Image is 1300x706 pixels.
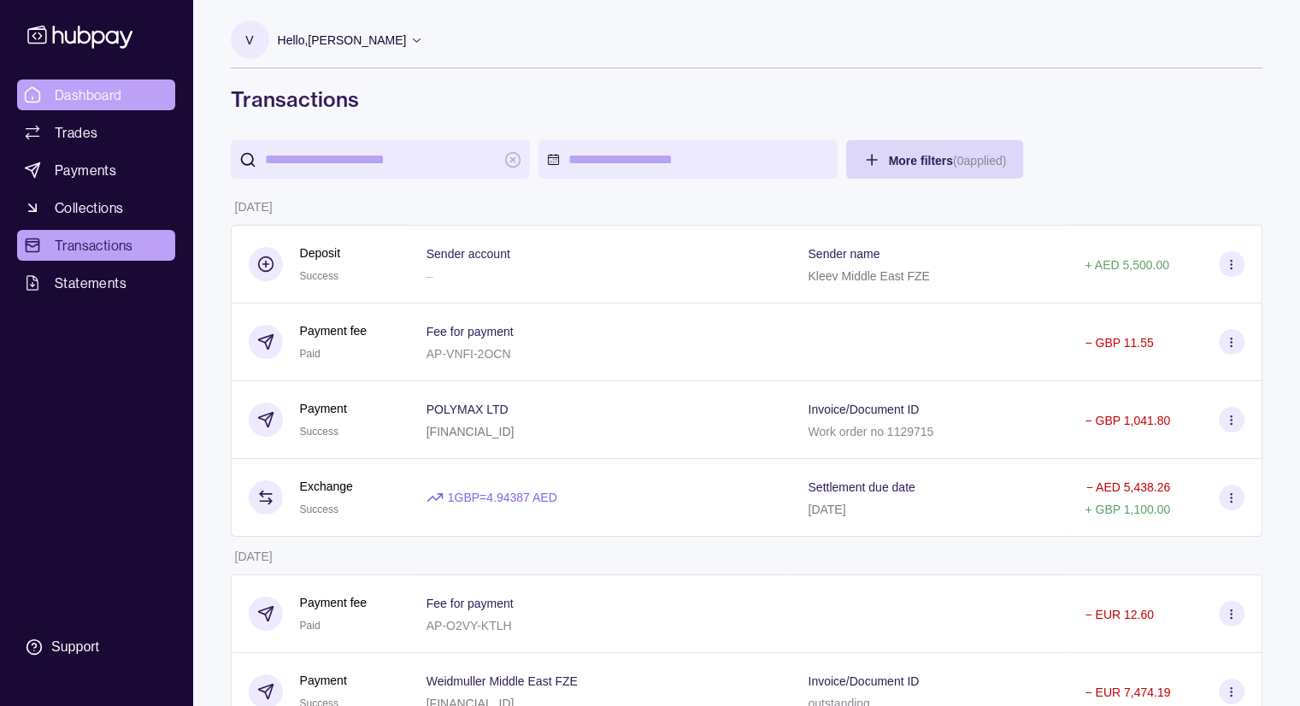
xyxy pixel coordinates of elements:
[426,619,512,632] p: AP-O2VY-KTLH
[300,503,338,515] span: Success
[426,674,578,688] p: Weidmuller Middle East FZE
[300,348,321,360] span: Paid
[231,85,1262,113] h1: Transactions
[300,671,347,690] p: Payment
[1085,503,1170,516] p: + GBP 1,100.00
[51,638,99,656] div: Support
[808,480,915,494] p: Settlement due date
[426,325,514,338] p: Fee for payment
[17,117,175,148] a: Trades
[953,154,1006,168] p: ( 0 applied)
[448,488,557,507] p: 1 GBP = 4.94387 AED
[300,620,321,632] span: Paid
[235,550,273,563] p: [DATE]
[426,269,433,283] p: –
[426,403,509,416] p: POLYMAX LTD
[300,477,353,496] p: Exchange
[17,79,175,110] a: Dashboard
[426,425,515,438] p: [FINANCIAL_ID]
[235,200,273,214] p: [DATE]
[1085,258,1168,272] p: + AED 5,500.00
[278,31,407,50] p: Hello, [PERSON_NAME]
[808,403,919,416] p: Invoice/Document ID
[300,399,347,418] p: Payment
[17,268,175,298] a: Statements
[55,197,123,218] span: Collections
[265,140,496,179] input: search
[55,235,133,256] span: Transactions
[808,247,879,261] p: Sender name
[808,674,919,688] p: Invoice/Document ID
[300,244,340,262] p: Deposit
[426,597,514,610] p: Fee for payment
[1085,685,1170,699] p: − EUR 7,474.19
[300,426,338,438] span: Success
[17,629,175,665] a: Support
[300,321,368,340] p: Payment fee
[55,85,122,105] span: Dashboard
[889,154,1007,168] span: More filters
[1085,336,1153,350] p: − GBP 11.55
[300,270,338,282] span: Success
[55,160,116,180] span: Payments
[17,192,175,223] a: Collections
[846,140,1024,179] button: More filters(0applied)
[426,347,511,361] p: AP-VNFI-2OCN
[808,269,929,283] p: Kleev Middle East FZE
[1085,414,1170,427] p: − GBP 1,041.80
[1085,608,1154,621] p: − EUR 12.60
[55,122,97,143] span: Trades
[300,593,368,612] p: Payment fee
[1086,480,1170,494] p: − AED 5,438.26
[55,273,126,293] span: Statements
[17,155,175,185] a: Payments
[808,425,933,438] p: Work order no 1129715
[808,503,845,516] p: [DATE]
[17,230,175,261] a: Transactions
[245,31,253,50] p: V
[426,247,510,261] p: Sender account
